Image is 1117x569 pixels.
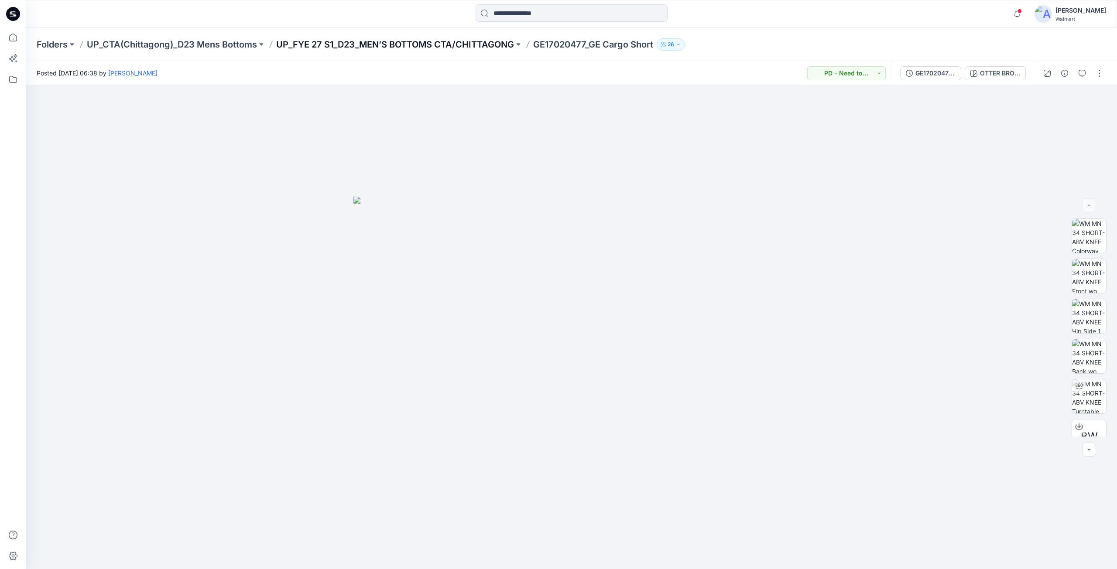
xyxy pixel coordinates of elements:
img: WM MN 34 SHORT-ABV KNEE Turntable with Avatar [1072,379,1106,413]
img: WM MN 34 SHORT-ABV KNEE Back wo Avatar [1072,339,1106,373]
button: Details [1058,66,1072,80]
img: WM MN 34 SHORT-ABV KNEE Front wo Avatar [1072,259,1106,293]
p: 26 [668,40,674,49]
button: 26 [657,38,685,51]
a: [PERSON_NAME] [108,69,158,77]
img: WM MN 34 SHORT-ABV KNEE Colorway wo Avatar [1072,219,1106,253]
span: BW [1081,429,1098,444]
div: OTTER BROWN [980,68,1020,78]
div: GE17020477_GE Cargo Short [915,68,956,78]
a: Folders [37,38,68,51]
img: WM MN 34 SHORT-ABV KNEE Hip Side 1 wo Avatar [1072,299,1106,333]
button: OTTER BROWN [965,66,1026,80]
button: GE17020477_GE Cargo Short [900,66,961,80]
p: GE17020477_GE Cargo Short [533,38,653,51]
a: UP_FYE 27 S1_D23_MEN’S BOTTOMS CTA/CHITTAGONG [276,38,514,51]
a: UP_CTA(Chittagong)_D23 Mens Bottoms [87,38,257,51]
img: avatar [1035,5,1052,23]
div: [PERSON_NAME] [1055,5,1106,16]
div: Walmart [1055,16,1106,22]
span: Posted [DATE] 06:38 by [37,68,158,78]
